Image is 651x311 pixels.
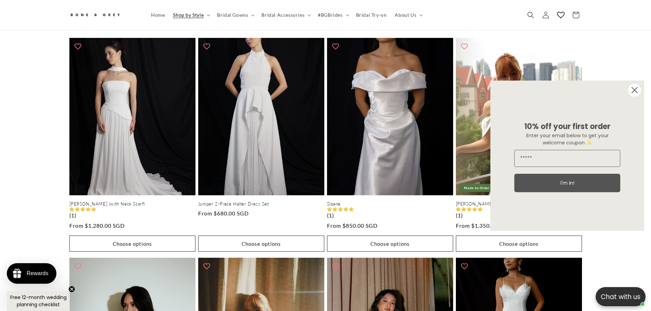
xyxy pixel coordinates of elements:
span: Bridal Accessories [261,12,304,18]
p: Chat with us [596,292,646,302]
button: Add to wishlist [329,40,342,53]
button: Choose options [69,236,195,252]
span: About Us [395,12,416,18]
summary: Shop by Style [169,8,213,22]
button: Add to wishlist [200,40,214,53]
button: Add to wishlist [71,40,85,53]
button: I'm in! [514,174,620,192]
div: Rewards [27,270,48,277]
a: [PERSON_NAME] (with Neck Scarf) [69,201,195,207]
button: Close teaser [68,286,75,293]
a: [PERSON_NAME] 2-in-1 Gown [456,201,582,207]
input: Email [514,150,620,167]
button: Choose options [198,236,324,252]
a: Sloane [327,201,453,207]
summary: About Us [391,8,425,22]
summary: #BGBrides [314,8,352,22]
a: Juniper 2-Piece Halter Dress Set [198,201,324,207]
span: Free 12-month wedding planning checklist [10,294,67,308]
img: Bone and Grey Bridal [69,10,121,21]
button: Choose options [456,236,582,252]
button: Close dialog [628,83,641,97]
a: Home [147,8,169,22]
span: Home [151,12,165,18]
span: Bridal Gowns [217,12,248,18]
summary: Search [523,8,538,23]
div: Free 12-month wedding planning checklistClose teaser [7,291,70,311]
span: Shop by Style [173,12,204,18]
button: Add to wishlist [458,40,471,53]
summary: Bridal Gowns [213,8,257,22]
div: FLYOUT Form [484,74,651,238]
button: Choose options [327,236,453,252]
span: Enter your email below to get your welcome coupon ✨ [526,132,609,146]
button: Add to wishlist [329,259,342,273]
button: Add to wishlist [200,259,214,273]
button: Add to wishlist [71,259,85,273]
button: Add to wishlist [458,259,471,273]
a: Bridal Try-on [352,8,391,22]
span: Bridal Try-on [356,12,387,18]
button: Open chatbox [596,287,646,306]
summary: Bridal Accessories [257,8,314,22]
a: Bone and Grey Bridal [67,7,140,23]
span: 10% off your first order [524,121,610,132]
span: #BGBrides [318,12,342,18]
